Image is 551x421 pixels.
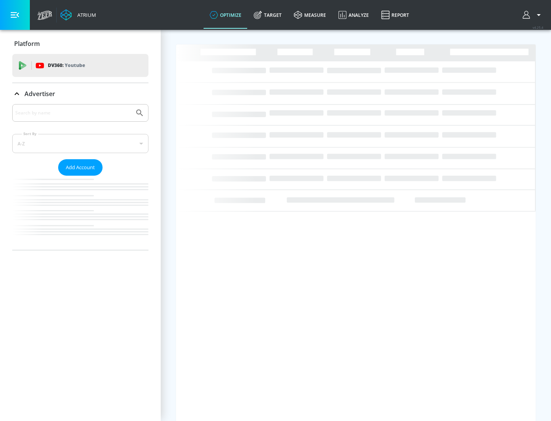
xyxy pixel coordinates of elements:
a: Atrium [60,9,96,21]
p: DV360: [48,61,85,70]
button: Add Account [58,159,103,176]
span: v 4.25.4 [533,25,543,29]
a: optimize [204,1,248,29]
div: Advertiser [12,104,148,250]
div: DV360: Youtube [12,54,148,77]
input: Search by name [15,108,131,118]
div: Atrium [74,11,96,18]
a: Analyze [332,1,375,29]
a: Report [375,1,415,29]
div: Advertiser [12,83,148,104]
nav: list of Advertiser [12,176,148,250]
a: measure [288,1,332,29]
div: A-Z [12,134,148,153]
p: Youtube [65,61,85,69]
p: Advertiser [24,90,55,98]
a: Target [248,1,288,29]
div: Platform [12,33,148,54]
span: Add Account [66,163,95,172]
label: Sort By [22,131,38,136]
p: Platform [14,39,40,48]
